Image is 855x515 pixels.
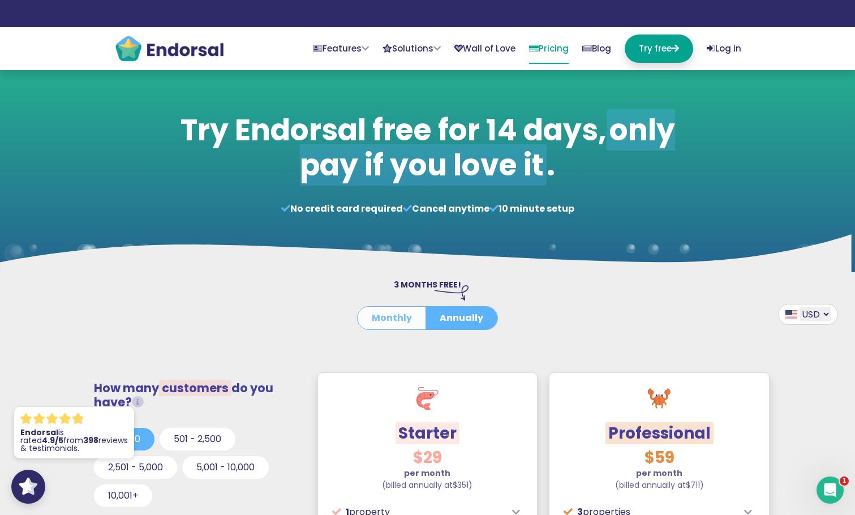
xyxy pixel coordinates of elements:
[132,396,144,408] i: Total customers from whom you request testimonials/reviews.
[435,285,469,300] img: arrow-right-down.svg
[94,456,177,479] button: 2,501 - 5,000
[20,428,128,452] p: is rated from reviews & testimonials.
[645,447,674,469] span: $59
[94,484,152,507] button: 10,001+
[396,422,459,444] span: Starter
[817,477,844,504] iframe: Intercom live chat
[686,479,700,491] span: $711
[648,387,671,410] img: crab.svg
[394,279,461,290] span: 3 MONTHS FREE!
[413,447,442,469] span: $29
[159,380,231,396] span: customers
[529,35,569,64] a: Pricing
[160,428,235,450] button: 501 - 2,500
[182,456,269,479] button: 5,001 - 10,000
[582,35,611,63] a: Blog
[358,307,426,329] button: Monthly
[707,35,741,63] a: Log in
[114,35,225,63] img: endorsal-logo@2x.png
[605,422,714,444] span: Professional
[453,479,469,491] span: $351
[313,35,369,63] a: Features
[416,387,439,410] img: shrimp.svg
[625,35,693,63] a: Try free
[404,467,450,479] strong: per month
[20,427,58,438] strong: Endorsal
[174,202,681,216] p: No credit card required Cancel anytime 10 minute setup
[636,467,682,479] strong: per month
[454,35,515,63] a: Wall of Love
[382,479,472,491] span: (billed annually at )
[426,307,497,329] button: Annually
[840,477,849,486] span: 1
[174,113,681,183] h1: Try Endorsal free for 14 days, .
[615,479,704,491] span: (billed annually at )
[94,381,298,409] h3: How many do you have?
[83,435,98,446] strong: 398
[383,35,441,63] a: Solutions
[42,435,63,446] strong: 4.9/5
[300,109,675,186] span: only pay if you love it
